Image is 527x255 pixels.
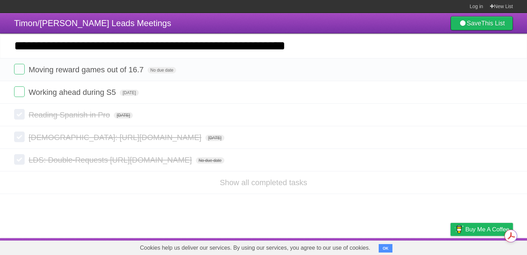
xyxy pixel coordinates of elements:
a: Privacy [441,240,460,253]
span: [DATE] [205,135,224,141]
span: Buy me a coffee [465,223,509,236]
label: Done [14,154,25,165]
a: SaveThis List [451,16,513,30]
span: [DEMOGRAPHIC_DATA]: [URL][DOMAIN_NAME] [29,133,203,142]
span: [DATE] [120,90,139,96]
span: [DATE] [114,112,133,119]
label: Done [14,109,25,120]
span: No due date [148,67,176,73]
span: No due date [196,157,224,164]
span: Working ahead during S5 [29,88,118,97]
a: Developers [380,240,409,253]
label: Done [14,64,25,74]
button: OK [379,244,392,253]
span: Timon/[PERSON_NAME] Leads Meetings [14,18,171,28]
span: LDS: Double-Requests [URL][DOMAIN_NAME] [29,156,193,164]
a: Terms [417,240,433,253]
img: Buy me a coffee [454,223,464,235]
a: Show all completed tasks [220,178,307,187]
a: Buy me a coffee [451,223,513,236]
a: Suggest a feature [469,240,513,253]
span: Moving reward games out of 16.7 [29,65,145,74]
b: This List [481,20,505,27]
label: Done [14,86,25,97]
a: About [357,240,372,253]
span: Cookies help us deliver our services. By using our services, you agree to our use of cookies. [133,241,377,255]
span: Reading Spanish in Pro [29,110,112,119]
label: Done [14,132,25,142]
